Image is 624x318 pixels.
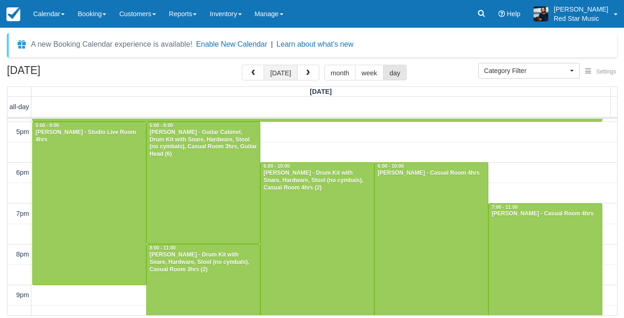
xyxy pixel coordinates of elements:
[150,123,173,128] span: 5:00 - 8:00
[16,128,29,135] span: 5pm
[355,65,384,80] button: week
[31,39,192,50] div: A new Booking Calendar experience is available!
[196,40,267,49] button: Enable New Calendar
[36,123,59,128] span: 5:00 - 9:00
[383,65,407,80] button: day
[310,88,332,95] span: [DATE]
[271,40,273,48] span: |
[32,122,146,285] a: 5:00 - 9:00[PERSON_NAME] - Studio Live Room 4hrs
[491,210,600,218] div: [PERSON_NAME] - Casual Room 4hrs
[146,122,260,244] a: 5:00 - 8:00[PERSON_NAME] - Guitar Cabinet, Drum Kit with Snare, Hardware, Stool (no cymbals), Cas...
[507,10,521,18] span: Help
[484,66,568,75] span: Category Filter
[16,169,29,176] span: 6pm
[264,164,290,169] span: 6:00 - 10:00
[378,164,404,169] span: 6:00 - 10:00
[35,129,144,144] div: [PERSON_NAME] - Studio Live Room 4hrs
[498,11,505,17] i: Help
[7,65,124,82] h2: [DATE]
[554,14,608,23] p: Red Star Music
[264,65,297,80] button: [DATE]
[492,205,518,210] span: 7:00 - 11:00
[149,129,258,159] div: [PERSON_NAME] - Guitar Cabinet, Drum Kit with Snare, Hardware, Stool (no cymbals), Casual Room 3h...
[10,103,29,110] span: all-day
[554,5,608,14] p: [PERSON_NAME]
[149,251,258,274] div: [PERSON_NAME] - Drum Kit with Snare, Hardware, Stool (no cymbals), Casual Room 3hrs (2)
[16,291,29,299] span: 9pm
[16,251,29,258] span: 8pm
[534,6,548,21] img: A1
[263,170,372,192] div: [PERSON_NAME] - Drum Kit with Snare, Hardware, Stool (no cymbals), Casual Room 4hrs (2)
[324,65,356,80] button: month
[6,7,20,21] img: checkfront-main-nav-mini-logo.png
[580,65,622,79] button: Settings
[596,68,616,75] span: Settings
[16,210,29,217] span: 7pm
[377,170,486,177] div: [PERSON_NAME] - Casual Room 4hrs
[276,40,354,48] a: Learn about what's new
[150,245,176,251] span: 8:00 - 11:00
[478,63,580,79] button: Category Filter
